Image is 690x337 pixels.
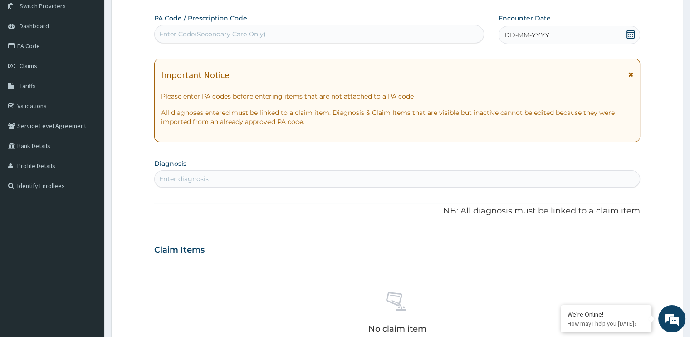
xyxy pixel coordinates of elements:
p: No claim item [368,324,426,333]
p: All diagnoses entered must be linked to a claim item. Diagnosis & Claim Items that are visible bu... [161,108,633,126]
span: Claims [20,62,37,70]
label: Encounter Date [499,14,551,23]
img: d_794563401_company_1708531726252_794563401 [17,45,37,68]
span: DD-MM-YYYY [504,30,549,40]
span: Dashboard [20,22,49,30]
div: Minimize live chat window [149,5,171,26]
p: Please enter PA codes before entering items that are not attached to a PA code [161,92,633,101]
textarea: Type your message and hit 'Enter' [5,233,173,265]
div: Chat with us now [47,51,152,63]
span: We're online! [53,107,125,199]
div: We're Online! [568,310,645,318]
div: Enter Code(Secondary Care Only) [159,30,266,39]
label: PA Code / Prescription Code [154,14,247,23]
h3: Claim Items [154,245,205,255]
p: NB: All diagnosis must be linked to a claim item [154,205,640,217]
div: Enter diagnosis [159,174,209,183]
label: Diagnosis [154,159,186,168]
span: Tariffs [20,82,36,90]
h1: Important Notice [161,70,229,80]
span: Switch Providers [20,2,66,10]
p: How may I help you today? [568,320,645,327]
